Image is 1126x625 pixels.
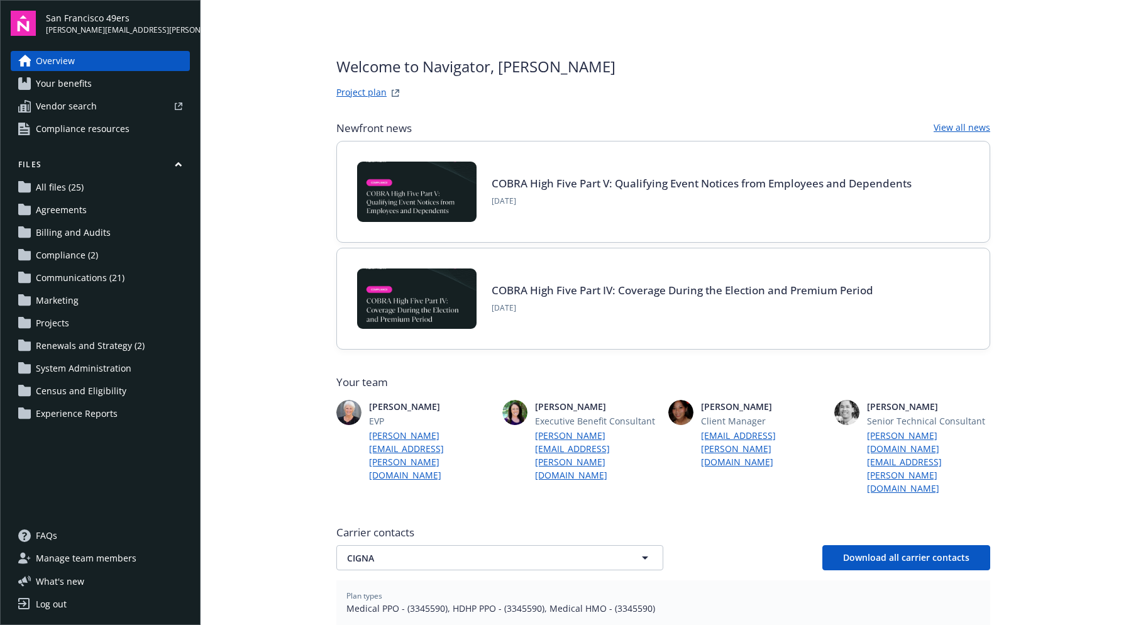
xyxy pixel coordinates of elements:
[36,575,84,588] span: What ' s new
[11,245,190,265] a: Compliance (2)
[11,268,190,288] a: Communications (21)
[336,86,387,101] a: Project plan
[11,526,190,546] a: FAQs
[934,121,990,136] a: View all news
[36,548,136,568] span: Manage team members
[867,414,990,428] span: Senior Technical Consultant
[36,526,57,546] span: FAQs
[36,358,131,379] span: System Administration
[11,51,190,71] a: Overview
[369,400,492,413] span: [PERSON_NAME]
[11,404,190,424] a: Experience Reports
[535,400,658,413] span: [PERSON_NAME]
[11,313,190,333] a: Projects
[11,575,104,588] button: What's new
[11,358,190,379] a: System Administration
[388,86,403,101] a: projectPlanWebsite
[36,96,97,116] span: Vendor search
[46,11,190,25] span: San Francisco 49ers
[11,74,190,94] a: Your benefits
[36,119,130,139] span: Compliance resources
[11,96,190,116] a: Vendor search
[346,602,980,615] span: Medical PPO - (3345590), HDHP PPO - (3345590), Medical HMO - (3345590)
[336,55,615,78] span: Welcome to Navigator , [PERSON_NAME]
[668,400,693,425] img: photo
[336,400,362,425] img: photo
[357,162,477,222] img: BLOG-Card Image - Compliance - COBRA High Five Pt 5 - 09-11-25.jpg
[36,245,98,265] span: Compliance (2)
[492,283,873,297] a: COBRA High Five Part IV: Coverage During the Election and Premium Period
[36,177,84,197] span: All files (25)
[492,176,912,191] a: COBRA High Five Part V: Qualifying Event Notices from Employees and Dependents
[701,414,824,428] span: Client Manager
[11,159,190,175] button: Files
[11,381,190,401] a: Census and Eligibility
[701,400,824,413] span: [PERSON_NAME]
[36,404,118,424] span: Experience Reports
[36,74,92,94] span: Your benefits
[36,336,145,356] span: Renewals and Strategy (2)
[357,268,477,329] img: BLOG-Card Image - Compliance - COBRA High Five Pt 4 - 09-04-25.jpg
[867,400,990,413] span: [PERSON_NAME]
[492,302,873,314] span: [DATE]
[535,429,658,482] a: [PERSON_NAME][EMAIL_ADDRESS][PERSON_NAME][DOMAIN_NAME]
[336,375,990,390] span: Your team
[867,429,990,495] a: [PERSON_NAME][DOMAIN_NAME][EMAIL_ADDRESS][PERSON_NAME][DOMAIN_NAME]
[834,400,859,425] img: photo
[11,223,190,243] a: Billing and Audits
[492,196,912,207] span: [DATE]
[36,381,126,401] span: Census and Eligibility
[36,223,111,243] span: Billing and Audits
[336,545,663,570] button: CIGNA
[11,290,190,311] a: Marketing
[36,313,69,333] span: Projects
[346,590,980,602] span: Plan types
[347,551,609,565] span: CIGNA
[36,268,124,288] span: Communications (21)
[822,545,990,570] button: Download all carrier contacts
[36,290,79,311] span: Marketing
[535,414,658,428] span: Executive Benefit Consultant
[11,200,190,220] a: Agreements
[11,11,36,36] img: navigator-logo.svg
[502,400,527,425] img: photo
[11,119,190,139] a: Compliance resources
[11,177,190,197] a: All files (25)
[369,414,492,428] span: EVP
[11,548,190,568] a: Manage team members
[369,429,492,482] a: [PERSON_NAME][EMAIL_ADDRESS][PERSON_NAME][DOMAIN_NAME]
[336,121,412,136] span: Newfront news
[701,429,824,468] a: [EMAIL_ADDRESS][PERSON_NAME][DOMAIN_NAME]
[36,200,87,220] span: Agreements
[843,551,969,563] span: Download all carrier contacts
[336,525,990,540] span: Carrier contacts
[36,51,75,71] span: Overview
[36,594,67,614] div: Log out
[46,25,190,36] span: [PERSON_NAME][EMAIL_ADDRESS][PERSON_NAME][DOMAIN_NAME]
[46,11,190,36] button: San Francisco 49ers[PERSON_NAME][EMAIL_ADDRESS][PERSON_NAME][DOMAIN_NAME]
[11,336,190,356] a: Renewals and Strategy (2)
